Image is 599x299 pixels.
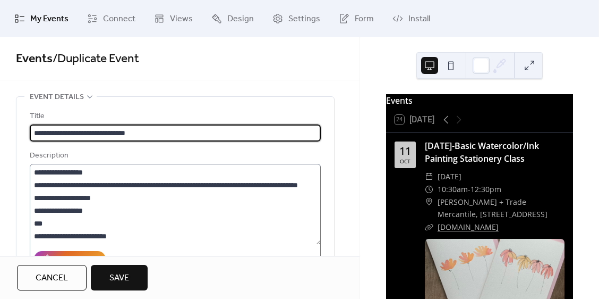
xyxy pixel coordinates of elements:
span: [DATE] [438,170,461,183]
span: Connect [103,13,135,26]
div: Oct [400,159,410,164]
div: Description [30,149,319,162]
button: Cancel [17,265,87,290]
div: Events [386,94,573,107]
a: [DOMAIN_NAME] [438,222,499,232]
a: Form [331,4,382,33]
span: 10:30am [438,183,468,196]
a: Connect [79,4,143,33]
div: ​ [425,183,433,196]
button: AI Assistant [34,251,106,267]
a: [DATE]-Basic Watercolor/Ink Painting Stationery Class [425,140,539,164]
a: Views [146,4,201,33]
span: / Duplicate Event [53,47,139,71]
div: ​ [425,196,433,209]
a: Settings [264,4,328,33]
div: 11 [399,146,411,156]
div: Title [30,110,319,123]
a: My Events [6,4,76,33]
span: [PERSON_NAME] + Trade Mercantile, [STREET_ADDRESS] [438,196,564,221]
span: 12:30pm [470,183,501,196]
div: ​ [425,170,433,183]
span: Form [355,13,374,26]
button: Save [91,265,148,290]
span: Event details [30,91,84,104]
span: - [468,183,470,196]
span: My Events [30,13,69,26]
span: Install [408,13,430,26]
span: Cancel [36,272,68,285]
span: Views [170,13,193,26]
span: Settings [288,13,320,26]
div: ​ [425,221,433,234]
a: Events [16,47,53,71]
span: Save [109,272,129,285]
span: Design [227,13,254,26]
a: Install [384,4,438,33]
div: AI Assistant [54,253,98,266]
a: Design [203,4,262,33]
